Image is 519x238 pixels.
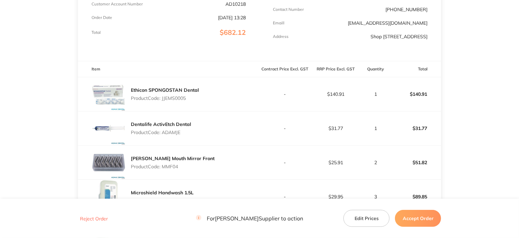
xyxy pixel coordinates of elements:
p: Emaill [273,21,285,25]
p: $51.82 [391,154,441,171]
p: [PHONE_NUMBER] [385,7,427,12]
p: - [260,160,310,165]
th: Item [78,61,260,77]
button: Edit Prices [343,210,390,227]
p: $140.91 [391,86,441,102]
a: [EMAIL_ADDRESS][DOMAIN_NAME] [348,20,427,26]
p: $140.91 [311,91,361,97]
p: [DATE] 13:28 [218,15,246,20]
p: AD10218 [226,1,246,7]
th: Total [390,61,441,77]
p: - [260,126,310,131]
button: Reject Order [78,216,110,222]
p: $31.77 [391,120,441,136]
img: MWhoMnBqMw [92,77,125,111]
p: $25.91 [311,160,361,165]
a: Dentalife ActivEtch Dental [131,121,191,127]
a: [PERSON_NAME] Mouth Mirror Front [131,155,215,161]
p: Shop [STREET_ADDRESS] [371,34,427,39]
p: - [260,194,310,199]
p: $89.85 [391,189,441,205]
a: Ethicon SPONGOSTAN Dental [131,87,199,93]
p: - [260,91,310,97]
th: RRP Price Excl. GST [311,61,361,77]
th: Quantity [361,61,391,77]
p: Total [92,30,101,35]
p: Product Code: MHCAS [131,198,194,203]
p: $31.77 [311,126,361,131]
p: 1 [362,91,390,97]
p: Product Code: JJEMS0005 [131,95,199,101]
th: Contract Price Excl. GST [260,61,311,77]
p: Order Date [92,15,112,20]
img: aHNiMTBqcg [92,180,125,214]
p: 2 [362,160,390,165]
p: For [PERSON_NAME] Supplier to action [196,215,303,222]
p: $29.95 [311,194,361,199]
p: Product Code: MMF04 [131,164,215,169]
img: c3Y1ZGd1aw [92,111,125,145]
button: Accept Order [395,210,441,227]
img: cWMzcnQ2dw [92,146,125,179]
p: 1 [362,126,390,131]
span: $682.12 [220,28,246,37]
p: Product Code: ADAMJE [131,130,191,135]
p: Contact Number [273,7,304,12]
p: 3 [362,194,390,199]
p: Address [273,34,289,39]
p: Customer Account Number [92,2,143,6]
a: Microshield Handwash 1.5L [131,190,194,196]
